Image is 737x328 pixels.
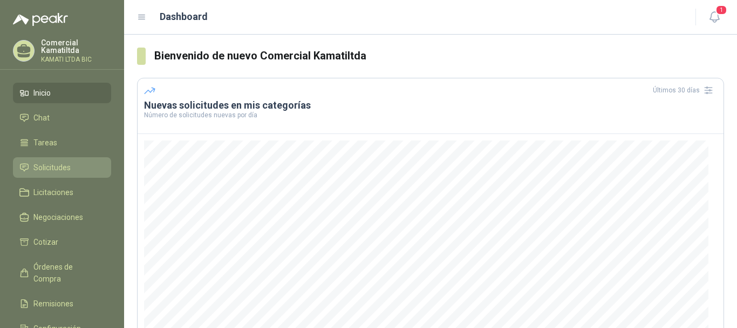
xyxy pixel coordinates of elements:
[13,293,111,314] a: Remisiones
[33,112,50,124] span: Chat
[13,232,111,252] a: Cotizar
[705,8,724,27] button: 1
[13,207,111,227] a: Negociaciones
[33,298,73,310] span: Remisiones
[41,39,111,54] p: Comercial Kamatiltda
[33,87,51,99] span: Inicio
[154,48,724,64] h3: Bienvenido de nuevo Comercial Kamatiltda
[33,162,71,173] span: Solicitudes
[33,137,57,149] span: Tareas
[13,108,111,128] a: Chat
[653,82,717,99] div: Últimos 30 días
[33,261,101,285] span: Órdenes de Compra
[13,157,111,178] a: Solicitudes
[33,236,58,248] span: Cotizar
[41,56,111,63] p: KAMATI LTDA BIC
[33,186,73,198] span: Licitaciones
[715,5,727,15] span: 1
[13,13,68,26] img: Logo peakr
[144,99,717,112] h3: Nuevas solicitudes en mis categorías
[13,83,111,103] a: Inicio
[13,257,111,289] a: Órdenes de Compra
[13,182,111,203] a: Licitaciones
[13,132,111,153] a: Tareas
[33,211,83,223] span: Negociaciones
[144,112,717,118] p: Número de solicitudes nuevas por día
[160,9,208,24] h1: Dashboard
